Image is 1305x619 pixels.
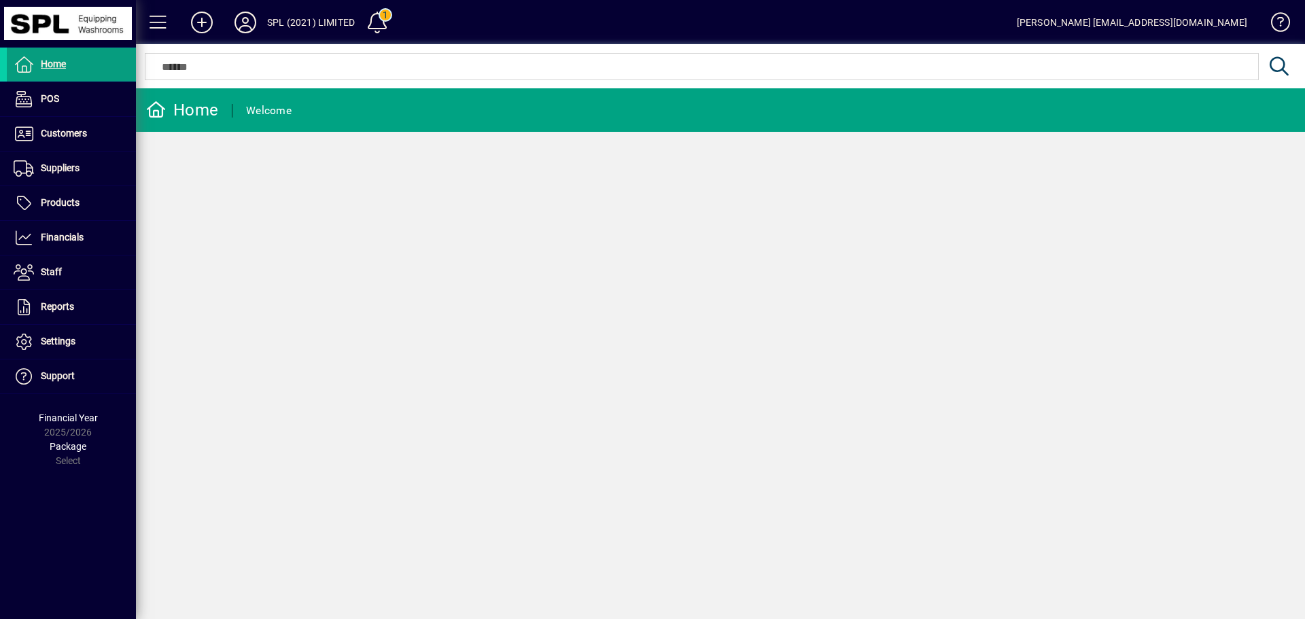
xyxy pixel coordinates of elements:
a: Suppliers [7,152,136,185]
a: Support [7,359,136,393]
a: Financials [7,221,136,255]
a: Products [7,186,136,220]
span: Suppliers [41,162,80,173]
a: Customers [7,117,136,151]
span: Staff [41,266,62,277]
a: Reports [7,290,136,324]
a: Staff [7,255,136,289]
span: Financial Year [39,412,98,423]
span: Home [41,58,66,69]
div: Home [146,99,218,121]
span: Financials [41,232,84,243]
div: [PERSON_NAME] [EMAIL_ADDRESS][DOMAIN_NAME] [1017,12,1247,33]
button: Profile [224,10,267,35]
span: Support [41,370,75,381]
span: Products [41,197,80,208]
span: Customers [41,128,87,139]
a: Settings [7,325,136,359]
a: POS [7,82,136,116]
span: Settings [41,336,75,347]
span: POS [41,93,59,104]
span: Package [50,441,86,452]
div: SPL (2021) LIMITED [267,12,355,33]
a: Knowledge Base [1261,3,1288,47]
span: Reports [41,301,74,312]
div: Welcome [246,100,292,122]
button: Add [180,10,224,35]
